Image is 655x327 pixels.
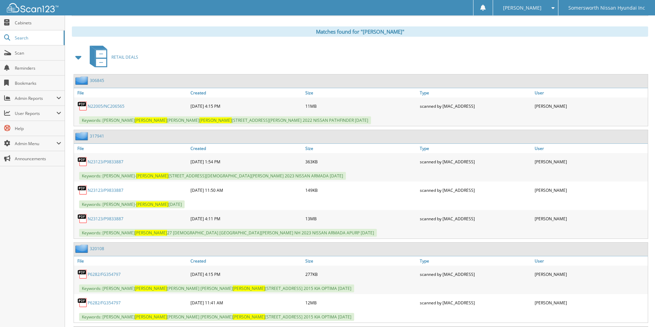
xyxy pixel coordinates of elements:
[88,103,124,109] a: N22005/NC206565
[418,99,533,113] div: scanned by [MAC_ADDRESS]
[418,212,533,225] div: scanned by [MAC_ADDRESS]
[77,156,88,167] img: PDF.png
[75,244,90,253] img: folder2.png
[15,50,61,56] span: Scan
[72,26,648,37] div: Matches found for "[PERSON_NAME]"
[418,88,533,97] a: Type
[304,267,418,281] div: 277KB
[503,6,542,10] span: [PERSON_NAME]
[88,216,123,222] a: N23123/P9833887
[111,54,138,60] span: RETAIL DEALS
[135,230,167,236] span: [PERSON_NAME]
[15,35,60,41] span: Search
[135,285,167,291] span: [PERSON_NAME]
[418,267,533,281] div: scanned by [MAC_ADDRESS]
[568,6,645,10] span: Somersworth Nissan Hyundai Inc
[418,183,533,197] div: scanned by [MAC_ADDRESS]
[533,155,648,168] div: [PERSON_NAME]
[79,172,346,180] span: Keywords: [PERSON_NAME]- [STREET_ADDRESS][DEMOGRAPHIC_DATA][PERSON_NAME] 2023 NISSAN ARMADA [DATE]
[189,155,304,168] div: [DATE] 1:54 PM
[77,297,88,308] img: PDF.png
[189,144,304,153] a: Created
[88,300,121,306] a: P6282/FG354797
[136,201,168,207] span: [PERSON_NAME]
[15,156,61,162] span: Announcements
[533,99,648,113] div: [PERSON_NAME]
[88,159,123,165] a: N23123/P9833887
[79,116,371,124] span: Keywords: [PERSON_NAME] [PERSON_NAME] [STREET_ADDRESS][PERSON_NAME] 2022 NISSAN PATHFINDER [DATE]
[135,314,167,320] span: [PERSON_NAME]
[533,212,648,225] div: [PERSON_NAME]
[189,183,304,197] div: [DATE] 11:50 AM
[88,271,121,277] a: P6282/FG354797
[533,256,648,266] a: User
[621,294,655,327] iframe: Chat Widget
[15,80,61,86] span: Bookmarks
[135,117,167,123] span: [PERSON_NAME]
[199,117,232,123] span: [PERSON_NAME]
[77,185,88,195] img: PDF.png
[533,144,648,153] a: User
[233,285,265,291] span: [PERSON_NAME]
[88,187,123,193] a: N23123/P9833887
[533,88,648,97] a: User
[304,256,418,266] a: Size
[75,132,90,140] img: folder2.png
[189,88,304,97] a: Created
[90,78,104,83] a: 306845
[189,212,304,225] div: [DATE] 4:11 PM
[233,314,265,320] span: [PERSON_NAME]
[79,200,185,208] span: Keywords: [PERSON_NAME]- [DATE]
[189,296,304,310] div: [DATE] 11:41 AM
[304,212,418,225] div: 13MB
[418,296,533,310] div: scanned by [MAC_ADDRESS]
[189,267,304,281] div: [DATE] 4:15 PM
[533,267,648,281] div: [PERSON_NAME]
[74,256,189,266] a: File
[533,183,648,197] div: [PERSON_NAME]
[418,256,533,266] a: Type
[304,88,418,97] a: Size
[86,44,138,71] a: RETAIL DEALS
[79,229,377,237] span: Keywords: [PERSON_NAME] 27 [DEMOGRAPHIC_DATA] [GEOGRAPHIC_DATA][PERSON_NAME] NH 2023 NISSAN ARMAD...
[136,173,168,179] span: [PERSON_NAME]
[15,20,61,26] span: Cabinets
[77,101,88,111] img: PDF.png
[74,88,189,97] a: File
[533,296,648,310] div: [PERSON_NAME]
[79,284,354,292] span: Keywords: [PERSON_NAME] [PERSON_NAME] [PERSON_NAME] [STREET_ADDRESS] 2015 KIA OPTIMA [DATE]
[90,133,104,139] a: 317941
[77,213,88,224] img: PDF.png
[15,110,56,116] span: User Reports
[75,76,90,85] img: folder2.png
[418,155,533,168] div: scanned by [MAC_ADDRESS]
[74,144,189,153] a: File
[15,141,56,147] span: Admin Menu
[15,65,61,71] span: Reminders
[15,95,56,101] span: Admin Reports
[304,99,418,113] div: 11MB
[418,144,533,153] a: Type
[304,296,418,310] div: 12MB
[189,256,304,266] a: Created
[90,246,104,252] a: 320108
[15,126,61,131] span: Help
[304,155,418,168] div: 363KB
[77,269,88,279] img: PDF.png
[79,313,354,321] span: Keywords: [PERSON_NAME] [PERSON_NAME] [PERSON_NAME] [STREET_ADDRESS] 2015 KIA OPTIMA [DATE]
[189,99,304,113] div: [DATE] 4:15 PM
[304,183,418,197] div: 149KB
[7,3,58,12] img: scan123-logo-white.svg
[304,144,418,153] a: Size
